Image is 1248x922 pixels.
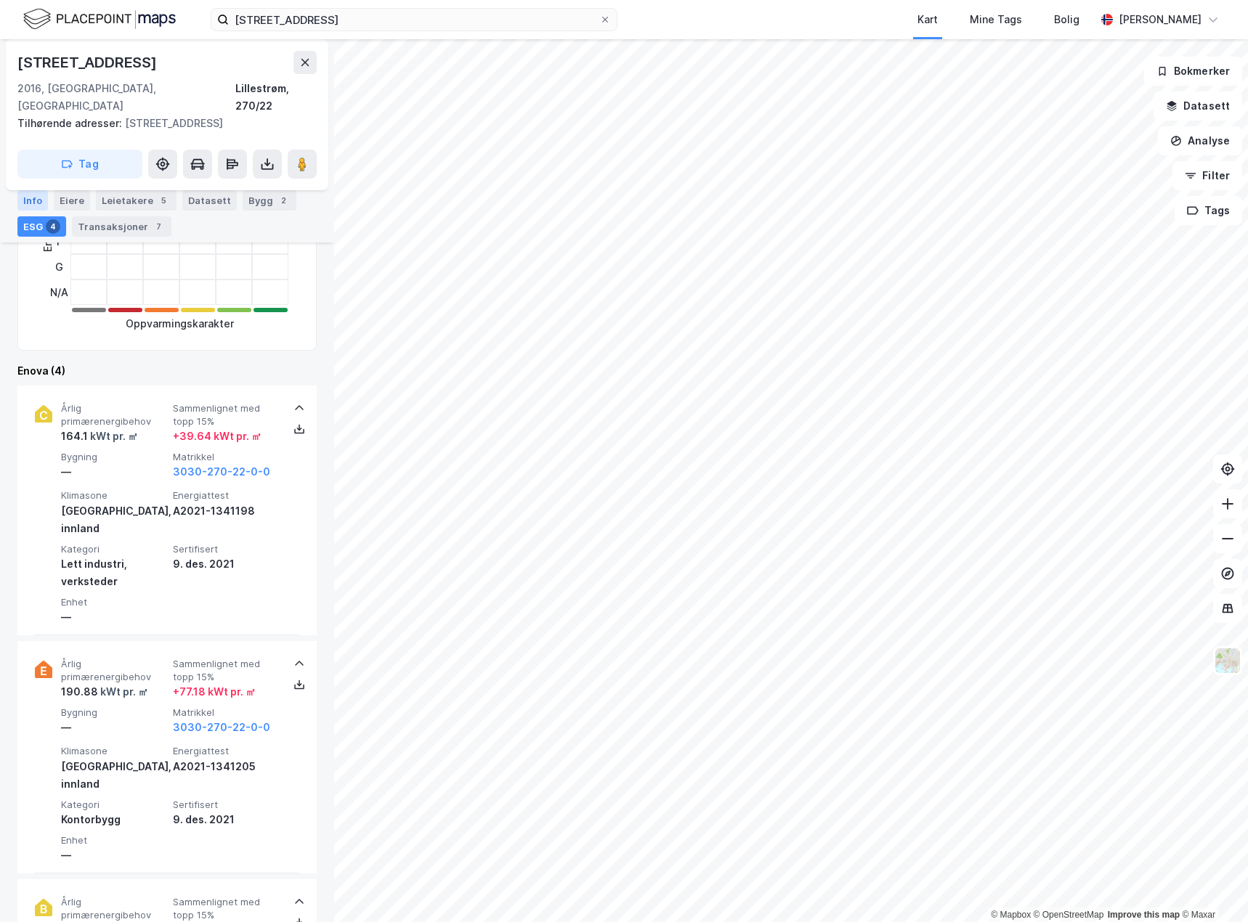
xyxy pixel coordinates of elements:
[61,502,167,537] div: [GEOGRAPHIC_DATA], innland
[1144,57,1242,86] button: Bokmerker
[917,11,938,28] div: Kart
[991,910,1031,920] a: Mapbox
[61,596,167,608] span: Enhet
[173,555,279,573] div: 9. des. 2021
[17,362,317,380] div: Enova (4)
[1214,647,1241,674] img: Z
[50,254,68,280] div: G
[61,799,167,811] span: Kategori
[173,758,279,775] div: A2021-1341205
[17,190,48,211] div: Info
[61,811,167,828] div: Kontorbygg
[229,9,599,30] input: Søk på adresse, matrikkel, gårdeiere, leietakere eller personer
[151,219,166,234] div: 7
[173,463,270,481] button: 3030-270-22-0-0
[182,190,237,211] div: Datasett
[173,683,256,701] div: + 77.18 kWt pr. ㎡
[61,683,148,701] div: 190.88
[173,799,279,811] span: Sertifisert
[98,683,148,701] div: kWt pr. ㎡
[61,745,167,757] span: Klimasone
[61,451,167,463] span: Bygning
[88,428,138,445] div: kWt pr. ㎡
[243,190,296,211] div: Bygg
[61,608,167,626] div: —
[235,80,317,115] div: Lillestrøm, 270/22
[23,7,176,32] img: logo.f888ab2527a4732fd821a326f86c7f29.svg
[173,489,279,502] span: Energiattest
[17,150,142,179] button: Tag
[61,758,167,793] div: [GEOGRAPHIC_DATA], innland
[1054,11,1079,28] div: Bolig
[1154,91,1242,121] button: Datasett
[17,117,125,129] span: Tilhørende adresser:
[61,543,167,555] span: Kategori
[61,489,167,502] span: Klimasone
[173,543,279,555] span: Sertifisert
[1034,910,1104,920] a: OpenStreetMap
[61,428,138,445] div: 164.1
[61,463,167,481] div: —
[1175,852,1248,922] iframe: Chat Widget
[61,719,167,736] div: —
[17,216,66,237] div: ESG
[61,846,167,864] div: —
[173,896,279,921] span: Sammenlignet med topp 15%
[173,658,279,683] span: Sammenlignet med topp 15%
[1175,196,1242,225] button: Tags
[17,80,235,115] div: 2016, [GEOGRAPHIC_DATA], [GEOGRAPHIC_DATA]
[1119,11,1202,28] div: [PERSON_NAME]
[1172,161,1242,190] button: Filter
[276,193,291,208] div: 2
[173,811,279,828] div: 9. des. 2021
[126,315,234,333] div: Oppvarmingskarakter
[61,706,167,719] span: Bygning
[61,658,167,683] span: Årlig primærenergibehov
[173,719,270,736] button: 3030-270-22-0-0
[1158,126,1242,155] button: Analyse
[54,190,90,211] div: Eiere
[17,51,160,74] div: [STREET_ADDRESS]
[173,428,262,445] div: + 39.64 kWt pr. ㎡
[72,216,171,237] div: Transaksjoner
[970,11,1022,28] div: Mine Tags
[173,745,279,757] span: Energiattest
[173,706,279,719] span: Matrikkel
[61,896,167,921] span: Årlig primærenergibehov
[173,402,279,428] span: Sammenlignet med topp 15%
[1175,852,1248,922] div: Kontrollprogram for chat
[46,219,60,234] div: 4
[173,502,279,520] div: A2021-1341198
[17,115,305,132] div: [STREET_ADDRESS]
[61,402,167,428] span: Årlig primærenergibehov
[50,280,68,305] div: N/A
[156,193,171,208] div: 5
[173,451,279,463] span: Matrikkel
[61,555,167,590] div: Lett industri, verksteder
[1108,910,1180,920] a: Improve this map
[96,190,177,211] div: Leietakere
[61,834,167,846] span: Enhet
